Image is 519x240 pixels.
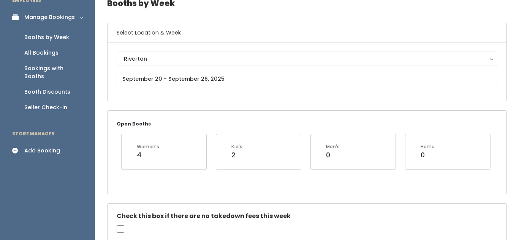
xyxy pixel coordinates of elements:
[24,104,67,111] div: Seller Check-in
[24,49,59,57] div: All Bookings
[24,33,69,41] div: Booths by Week
[24,13,75,21] div: Manage Bookings
[421,143,435,150] div: Home
[124,55,490,63] div: Riverton
[137,143,159,150] div: Women's
[421,150,435,160] div: 0
[117,52,497,66] button: Riverton
[117,121,151,127] small: Open Booths
[326,143,340,150] div: Men's
[24,88,70,96] div: Booth Discounts
[24,64,83,80] div: Bookings with Booths
[24,147,60,155] div: Add Booking
[326,150,340,160] div: 0
[108,23,506,42] h6: Select Location & Week
[117,72,497,86] input: September 20 - September 26, 2025
[231,143,242,150] div: Kid's
[231,150,242,160] div: 2
[117,213,497,220] h5: Check this box if there are no takedown fees this week
[137,150,159,160] div: 4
